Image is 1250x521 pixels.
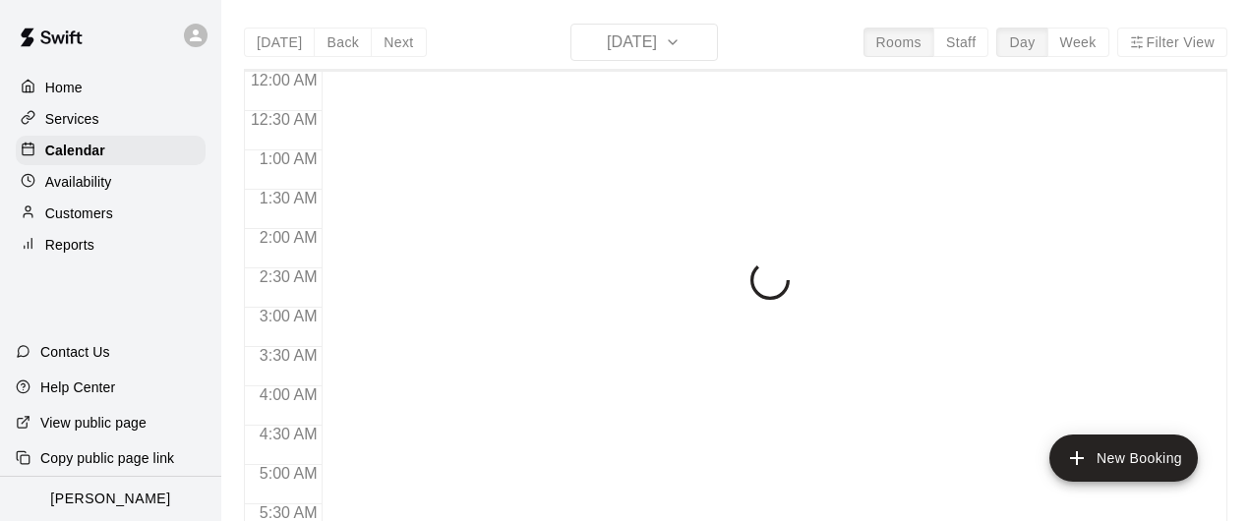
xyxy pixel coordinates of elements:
[255,426,323,442] span: 4:30 AM
[255,504,323,521] span: 5:30 AM
[16,199,206,228] a: Customers
[255,229,323,246] span: 2:00 AM
[255,150,323,167] span: 1:00 AM
[45,109,99,129] p: Services
[50,489,170,509] p: [PERSON_NAME]
[16,73,206,102] a: Home
[246,111,323,128] span: 12:30 AM
[45,78,83,97] p: Home
[40,342,110,362] p: Contact Us
[16,136,206,165] a: Calendar
[255,190,323,206] span: 1:30 AM
[45,141,105,160] p: Calendar
[255,465,323,482] span: 5:00 AM
[255,308,323,324] span: 3:00 AM
[255,386,323,403] span: 4:00 AM
[255,268,323,285] span: 2:30 AM
[40,448,174,468] p: Copy public page link
[40,377,115,397] p: Help Center
[45,203,113,223] p: Customers
[45,172,112,192] p: Availability
[246,72,323,88] span: 12:00 AM
[40,413,147,433] p: View public page
[255,347,323,364] span: 3:30 AM
[1049,434,1198,482] button: add
[16,167,206,197] a: Availability
[16,104,206,134] a: Services
[16,230,206,260] a: Reports
[45,235,94,255] p: Reports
